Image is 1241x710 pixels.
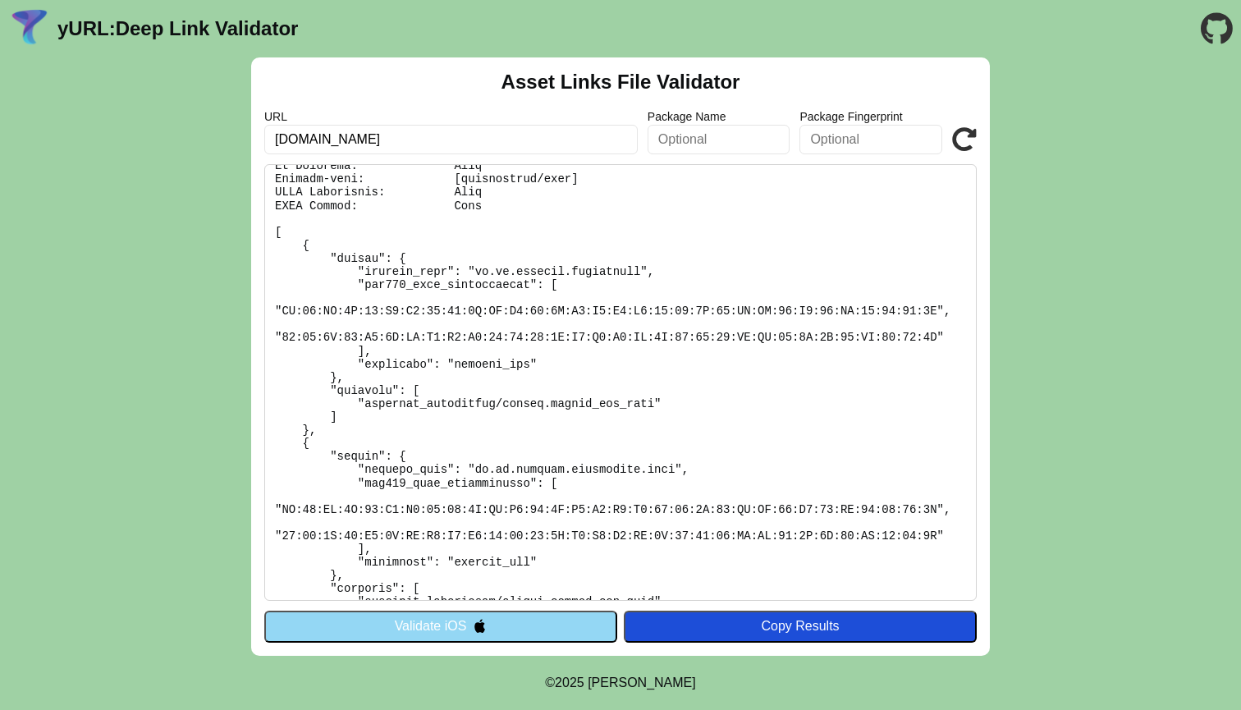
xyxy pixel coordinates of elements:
a: Michael Ibragimchayev's Personal Site [588,676,696,689]
img: appleIcon.svg [473,619,487,633]
div: Copy Results [632,619,969,634]
label: Package Name [648,110,790,123]
pre: Lorem ipsu do: sitam://cons.adipisc.el/.sedd-eiusm/temporinci.utla Et Dolorema: Aliq Enimadm-veni... [264,164,977,601]
span: 2025 [555,676,584,689]
label: Package Fingerprint [799,110,942,123]
button: Copy Results [624,611,977,642]
img: yURL Logo [8,7,51,50]
input: Optional [648,125,790,154]
input: Optional [799,125,942,154]
h2: Asset Links File Validator [501,71,740,94]
footer: © [545,656,695,710]
button: Validate iOS [264,611,617,642]
input: Required [264,125,638,154]
a: yURL:Deep Link Validator [57,17,298,40]
label: URL [264,110,638,123]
